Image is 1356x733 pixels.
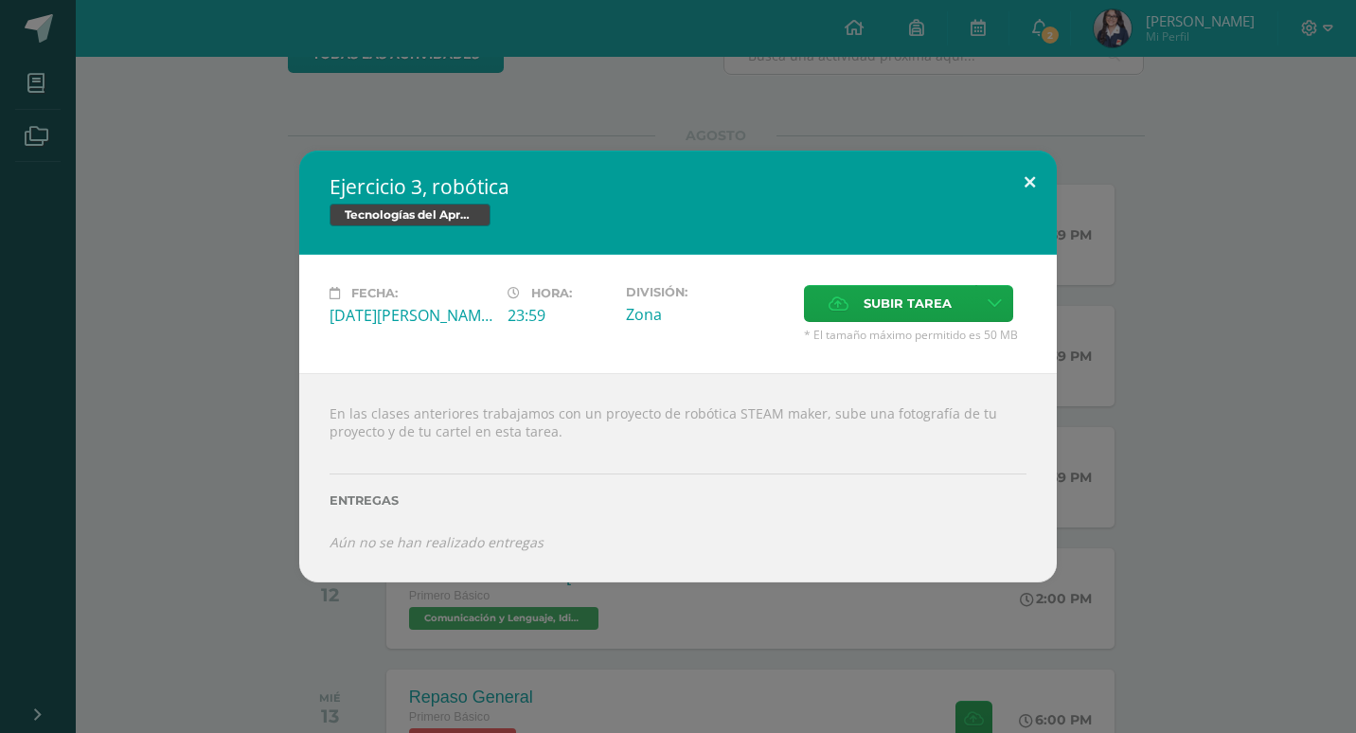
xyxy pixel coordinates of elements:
[351,286,398,300] span: Fecha:
[804,327,1026,343] span: * El tamaño máximo permitido es 50 MB
[508,305,611,326] div: 23:59
[299,373,1057,582] div: En las clases anteriores trabajamos con un proyecto de robótica STEAM maker, sube una fotografía ...
[330,173,1026,200] h2: Ejercicio 3, robótica
[330,204,491,226] span: Tecnologías del Aprendizaje y la Comunicación
[531,286,572,300] span: Hora:
[1003,151,1057,215] button: Close (Esc)
[864,286,952,321] span: Subir tarea
[330,305,492,326] div: [DATE][PERSON_NAME]
[330,493,1026,508] label: Entregas
[626,304,789,325] div: Zona
[626,285,789,299] label: División:
[330,533,544,551] i: Aún no se han realizado entregas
